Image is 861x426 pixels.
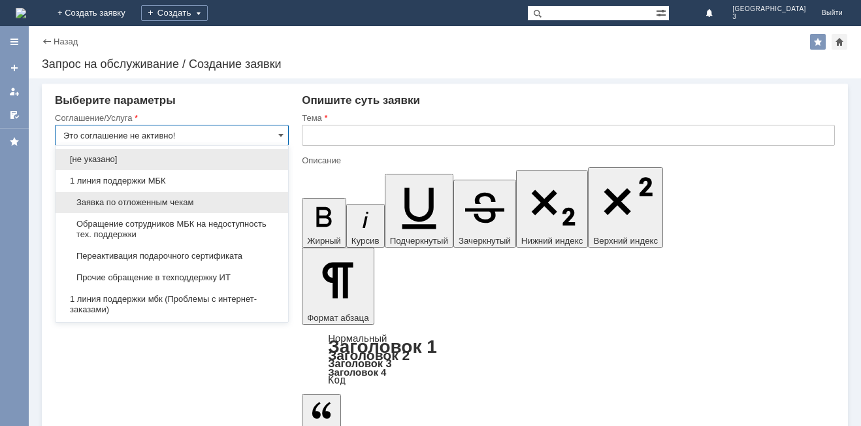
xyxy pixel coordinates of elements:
span: [GEOGRAPHIC_DATA] [732,5,806,13]
a: Мои согласования [4,105,25,125]
span: 3 [732,13,806,21]
span: Подчеркнутый [390,236,448,246]
span: Формат абзаца [307,313,368,323]
button: Верхний индекс [588,167,663,248]
a: Мои заявки [4,81,25,102]
span: 1 линия поддержки МБК [63,176,280,186]
span: Верхний индекс [593,236,658,246]
div: Формат абзаца [302,334,835,385]
div: Тема [302,114,832,122]
a: Заголовок 4 [328,367,386,378]
span: Опишите суть заявки [302,94,420,106]
button: Зачеркнутый [453,180,516,248]
a: Перейти на домашнюю страницу [16,8,26,18]
span: Зачеркнутый [459,236,511,246]
a: Нормальный [328,333,387,344]
button: Нижний индекс [516,170,589,248]
img: logo [16,8,26,18]
span: Прочие обращение в техподдержку ИТ [63,272,280,283]
span: Расширенный поиск [656,6,669,18]
span: Выберите параметры [55,94,176,106]
span: Курсив [351,236,380,246]
span: Обращение сотрудников МБК на недоступность тех. поддержки [63,219,280,240]
a: Код [328,374,346,386]
button: Жирный [302,198,346,248]
div: Соглашение/Услуга [55,114,286,122]
a: Назад [54,37,78,46]
div: Запрос на обслуживание / Создание заявки [42,57,848,71]
div: Сделать домашней страницей [832,34,847,50]
div: Создать [141,5,208,21]
a: Заголовок 2 [328,348,410,363]
span: Нижний индекс [521,236,583,246]
a: Создать заявку [4,57,25,78]
div: Добавить в избранное [810,34,826,50]
span: 1 линия поддержки мбк (Проблемы с интернет-заказами) [63,294,280,315]
button: Подчеркнутый [385,174,453,248]
a: Заголовок 3 [328,357,391,369]
button: Формат абзаца [302,248,374,325]
a: Заголовок 1 [328,336,437,357]
div: Описание [302,156,832,165]
span: Заявка по отложенным чекам [63,197,280,208]
span: Переактивация подарочного сертификата [63,251,280,261]
span: [не указано] [63,154,280,165]
span: Жирный [307,236,341,246]
button: Курсив [346,204,385,248]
